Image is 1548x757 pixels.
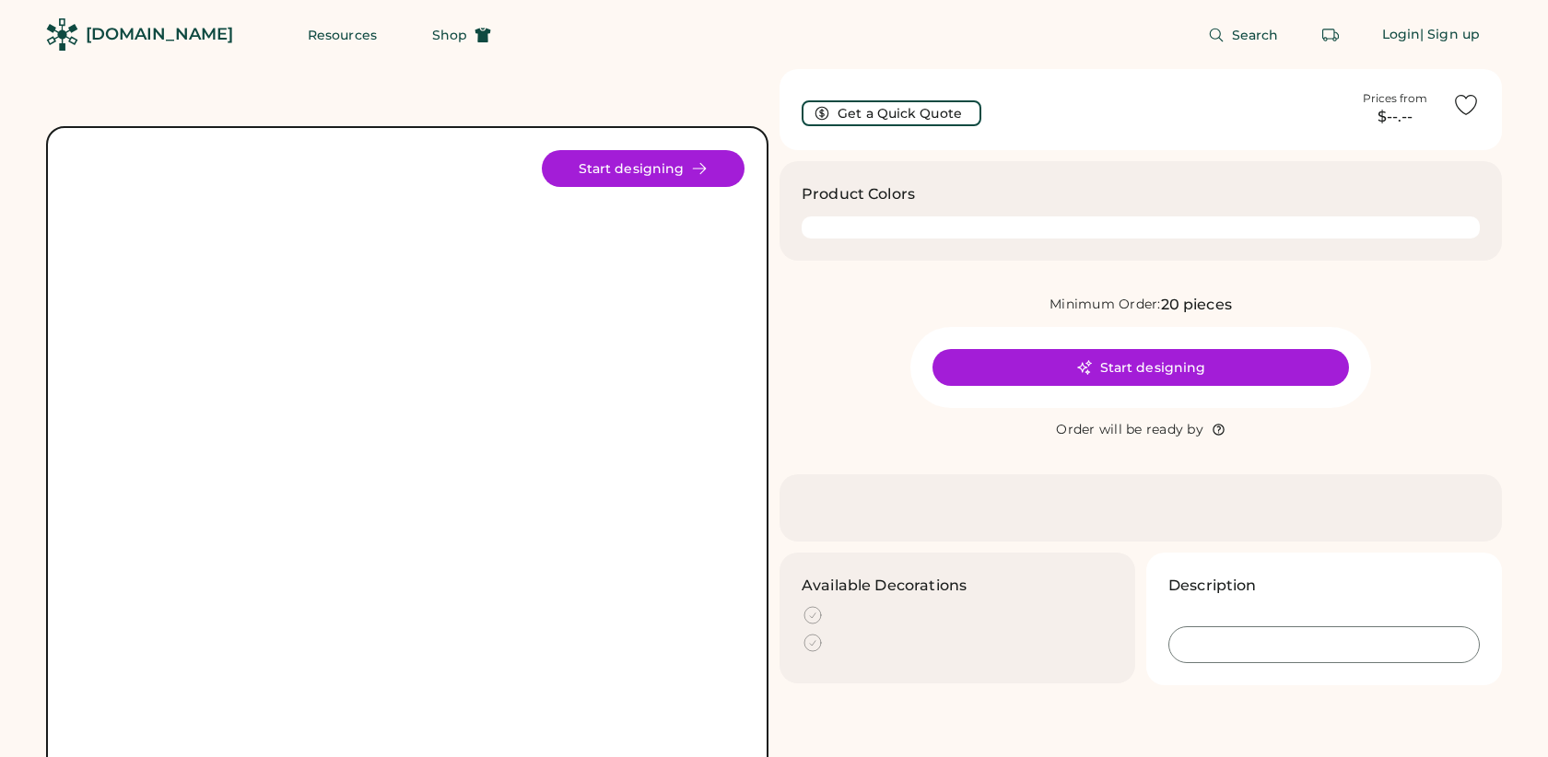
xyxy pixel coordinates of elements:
button: Start designing [932,349,1349,386]
div: Minimum Order: [1050,296,1161,314]
img: Rendered Logo - Screens [46,18,78,51]
div: Prices from [1363,91,1427,106]
button: Search [1186,17,1301,53]
span: Shop [432,29,467,41]
button: Shop [410,17,513,53]
span: Search [1232,29,1279,41]
div: 20 pieces [1161,294,1232,316]
div: Login [1382,26,1421,44]
h3: Product Colors [802,183,915,205]
div: | Sign up [1420,26,1480,44]
div: $--.-- [1349,106,1441,128]
button: Get a Quick Quote [802,100,981,126]
div: Order will be ready by [1056,421,1203,439]
button: Retrieve an order [1312,17,1349,53]
button: Start designing [542,150,745,187]
div: [DOMAIN_NAME] [86,23,233,46]
h3: Available Decorations [802,575,967,597]
button: Resources [286,17,399,53]
h3: Description [1168,575,1257,597]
